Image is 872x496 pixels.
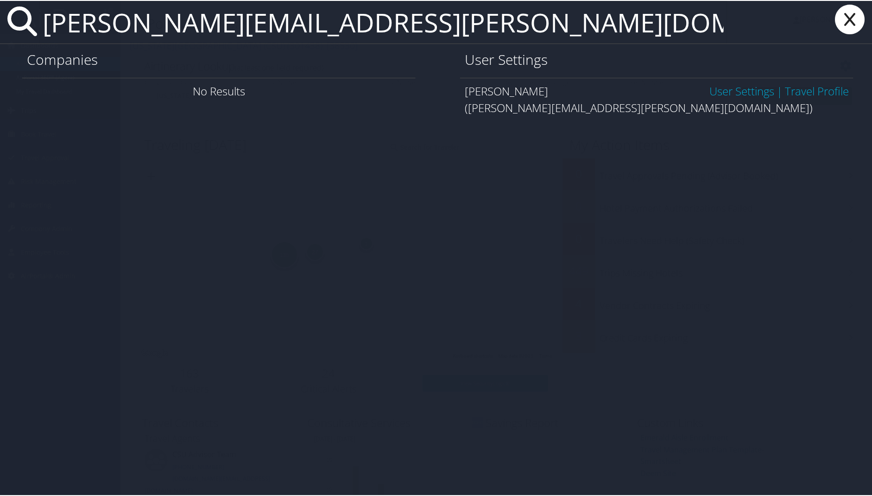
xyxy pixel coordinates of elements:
div: No Results [22,77,416,103]
a: User Settings [709,82,774,98]
span: [PERSON_NAME] [465,82,548,98]
h1: Companies [27,49,411,69]
span: | [774,82,785,98]
h1: User Settings [465,49,849,69]
a: View OBT Profile [785,82,849,98]
div: ([PERSON_NAME][EMAIL_ADDRESS][PERSON_NAME][DOMAIN_NAME]) [465,99,849,115]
